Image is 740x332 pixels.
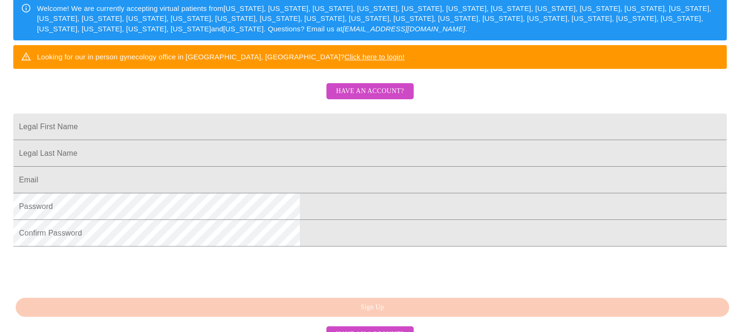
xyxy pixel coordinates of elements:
em: [EMAIL_ADDRESS][DOMAIN_NAME] [342,25,465,33]
button: Have an account? [326,83,413,100]
a: Have an account? [324,93,416,101]
a: Click here to login! [344,53,405,61]
iframe: reCAPTCHA [13,251,157,288]
span: Have an account? [336,85,404,97]
div: Looking for our in person gynecology office in [GEOGRAPHIC_DATA], [GEOGRAPHIC_DATA]? [37,48,405,66]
